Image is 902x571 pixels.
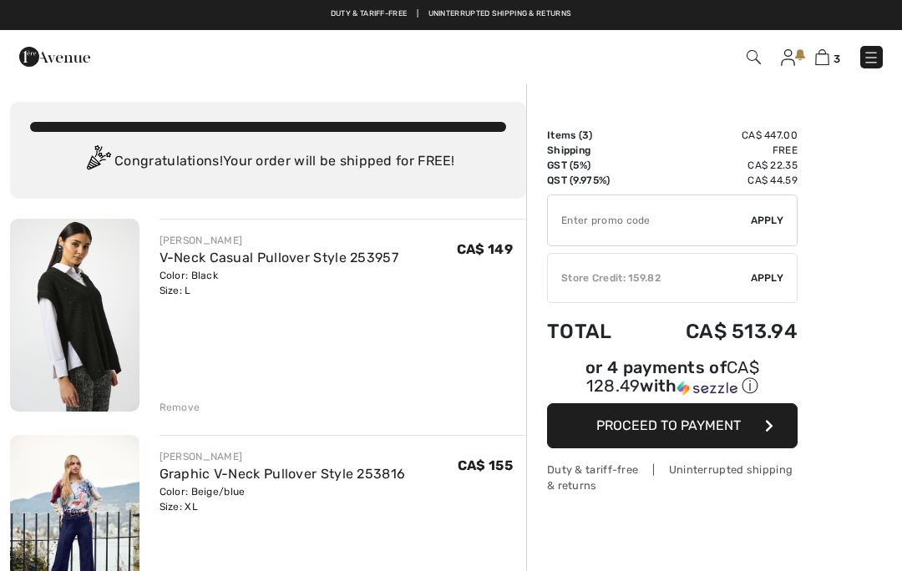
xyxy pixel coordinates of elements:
[457,241,513,257] span: CA$ 149
[834,53,840,65] span: 3
[815,47,840,67] a: 3
[547,143,639,158] td: Shipping
[677,381,737,396] img: Sezzle
[639,128,798,143] td: CA$ 447.00
[19,48,90,63] a: 1ère Avenue
[160,466,406,482] a: Graphic V-Neck Pullover Style 253816
[547,303,639,360] td: Total
[458,457,513,473] span: CA$ 155
[547,403,798,448] button: Proceed to Payment
[747,50,761,64] img: Search
[582,129,589,141] span: 3
[639,158,798,173] td: CA$ 22.35
[863,49,879,66] img: Menu
[548,270,751,285] div: Store Credit: 159.82
[586,357,759,396] span: CA$ 128.49
[547,158,639,173] td: GST (5%)
[548,195,751,245] input: Promo code
[160,400,200,415] div: Remove
[815,49,829,65] img: Shopping Bag
[30,145,506,179] div: Congratulations! Your order will be shipped for FREE!
[781,49,795,66] img: My Info
[81,145,114,179] img: Congratulation2.svg
[547,462,798,493] div: Duty & tariff-free | Uninterrupted shipping & returns
[596,417,741,433] span: Proceed to Payment
[160,268,399,298] div: Color: Black Size: L
[160,449,406,464] div: [PERSON_NAME]
[639,303,798,360] td: CA$ 513.94
[547,360,798,397] div: or 4 payments of with
[639,173,798,188] td: CA$ 44.59
[19,40,90,73] img: 1ère Avenue
[10,219,139,412] img: V-Neck Casual Pullover Style 253957
[547,360,798,403] div: or 4 payments ofCA$ 128.49withSezzle Click to learn more about Sezzle
[160,233,399,248] div: [PERSON_NAME]
[547,173,639,188] td: QST (9.975%)
[547,128,639,143] td: Items ( )
[160,484,406,514] div: Color: Beige/blue Size: XL
[751,270,784,285] span: Apply
[751,213,784,228] span: Apply
[639,143,798,158] td: Free
[160,250,399,265] a: V-Neck Casual Pullover Style 253957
